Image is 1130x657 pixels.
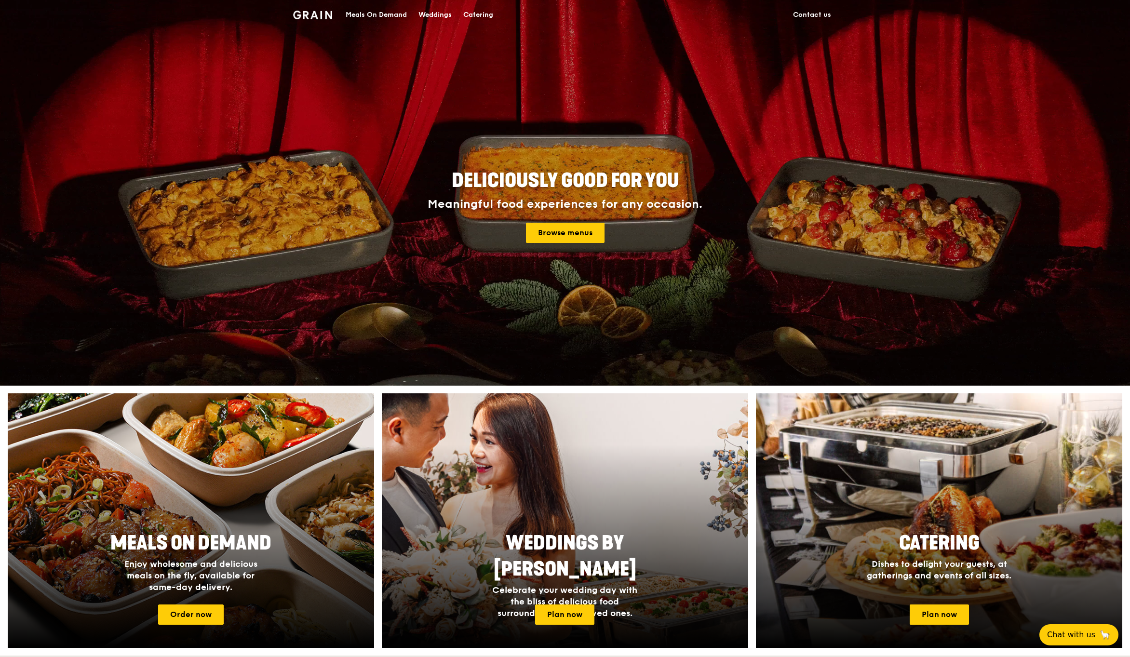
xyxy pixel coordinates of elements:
[457,0,499,29] a: Catering
[391,198,739,211] div: Meaningful food experiences for any occasion.
[787,0,837,29] a: Contact us
[293,11,332,19] img: Grain
[494,532,636,581] span: Weddings by [PERSON_NAME]
[526,223,605,243] a: Browse menus
[756,393,1122,648] a: CateringDishes to delight your guests, at gatherings and events of all sizes.Plan now
[899,532,980,555] span: Catering
[346,0,407,29] div: Meals On Demand
[535,604,594,625] a: Plan now
[158,604,224,625] a: Order now
[124,559,257,592] span: Enjoy wholesome and delicious meals on the fly, available for same-day delivery.
[1047,629,1095,641] span: Chat with us
[110,532,271,555] span: Meals On Demand
[1039,624,1118,645] button: Chat with us🦙
[463,0,493,29] div: Catering
[413,0,457,29] a: Weddings
[867,559,1011,581] span: Dishes to delight your guests, at gatherings and events of all sizes.
[382,393,748,648] img: weddings-card.4f3003b8.jpg
[382,393,748,648] a: Weddings by [PERSON_NAME]Celebrate your wedding day with the bliss of delicious food surrounded b...
[756,393,1122,648] img: catering-card.e1cfaf3e.jpg
[8,393,374,648] a: Meals On DemandEnjoy wholesome and delicious meals on the fly, available for same-day delivery.Or...
[452,169,679,192] span: Deliciously good for you
[492,585,637,618] span: Celebrate your wedding day with the bliss of delicious food surrounded by your loved ones.
[8,393,374,648] img: meals-on-demand-card.d2b6f6db.png
[418,0,452,29] div: Weddings
[910,604,969,625] a: Plan now
[1099,629,1111,641] span: 🦙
